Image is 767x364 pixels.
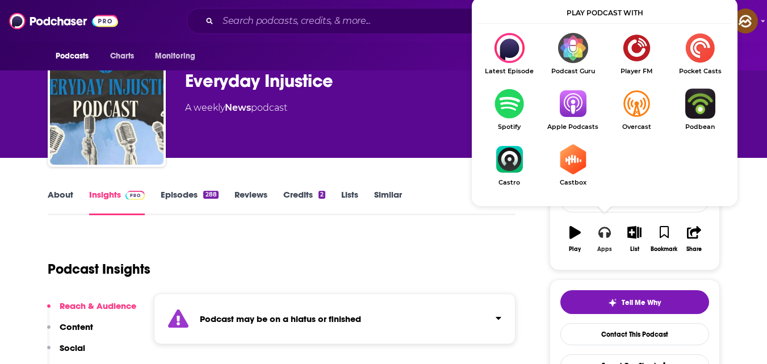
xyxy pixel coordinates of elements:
span: Apple Podcasts [541,123,605,131]
section: Click to expand status details [154,294,516,344]
button: Show profile menu [733,9,758,34]
a: CastboxCastbox [541,144,605,186]
a: Lists [341,189,358,215]
button: Apps [590,219,619,260]
img: Podchaser Pro [125,191,145,200]
a: InsightsPodchaser Pro [89,189,145,215]
p: Content [60,321,93,332]
a: Podcast GuruPodcast Guru [541,33,605,75]
img: Everyday Injustice [50,51,164,165]
a: SpotifySpotify [477,89,541,131]
a: Charts [103,45,141,67]
button: Bookmark [649,219,679,260]
a: Player FMPlayer FM [605,33,668,75]
a: Similar [374,189,402,215]
img: Podchaser - Follow, Share and Rate Podcasts [9,10,118,32]
span: Overcast [605,123,668,131]
button: Social [47,342,85,363]
div: 2 [318,191,325,199]
button: List [619,219,649,260]
span: Monitoring [155,48,195,64]
a: Pocket CastsPocket Casts [668,33,732,75]
button: Content [47,321,93,342]
span: Logged in as hey85204 [733,9,758,34]
a: Reviews [234,189,267,215]
span: Charts [110,48,135,64]
div: A weekly podcast [185,101,287,115]
p: Reach & Audience [60,300,136,311]
div: 288 [203,191,218,199]
span: Podcasts [56,48,89,64]
span: Castro [477,179,541,186]
button: Share [679,219,709,260]
strong: Podcast may be on a hiatus or finished [200,313,361,324]
div: Play [569,246,581,253]
a: PodbeanPodbean [668,89,732,131]
div: Search podcasts, credits, & more... [187,8,614,34]
a: News [225,102,251,113]
h1: Podcast Insights [48,261,150,278]
span: Spotify [477,123,541,131]
input: Search podcasts, credits, & more... [218,12,511,30]
span: Latest Episode [477,68,541,75]
img: tell me why sparkle [608,298,617,307]
span: Castbox [541,179,605,186]
a: CastroCastro [477,144,541,186]
div: Everyday Injustice on Latest Episode [477,33,541,75]
a: Episodes288 [161,189,218,215]
span: Podbean [668,123,732,131]
span: Player FM [605,68,668,75]
div: List [630,246,639,253]
p: Social [60,342,85,353]
a: Contact This Podcast [560,323,709,345]
a: About [48,189,73,215]
a: OvercastOvercast [605,89,668,131]
img: User Profile [733,9,758,34]
button: open menu [48,45,104,67]
a: Credits2 [283,189,325,215]
button: Play [560,219,590,260]
span: Pocket Casts [668,68,732,75]
button: Reach & Audience [47,300,136,321]
span: Tell Me Why [622,298,661,307]
span: Podcast Guru [541,68,605,75]
button: open menu [147,45,210,67]
div: Bookmark [651,246,677,253]
button: tell me why sparkleTell Me Why [560,290,709,314]
div: Share [686,246,702,253]
a: Apple PodcastsApple Podcasts [541,89,605,131]
div: Play podcast with [477,3,732,24]
div: Apps [597,246,612,253]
